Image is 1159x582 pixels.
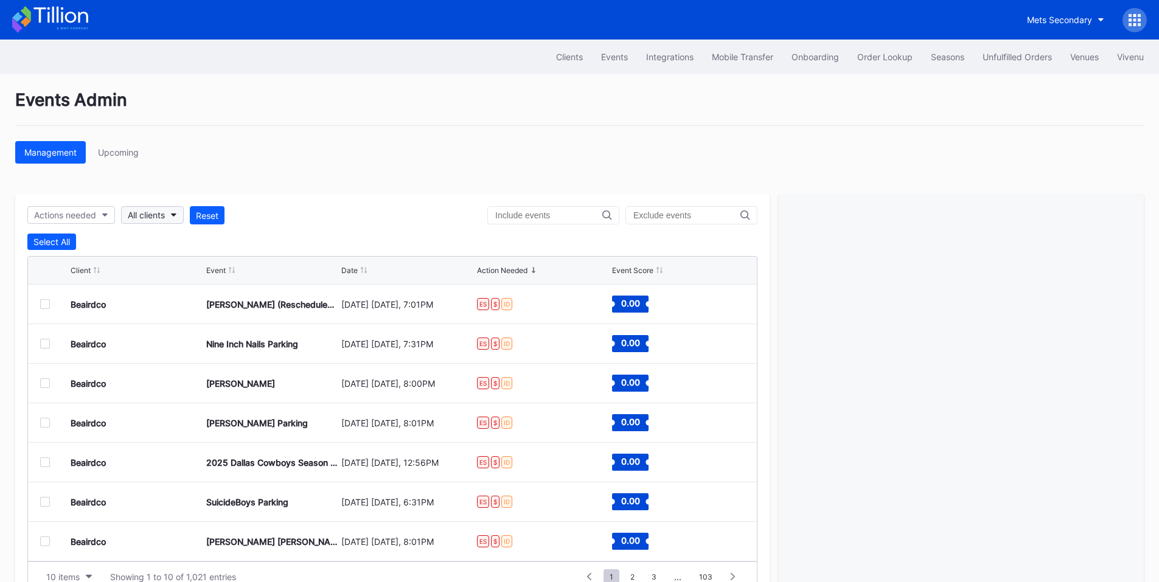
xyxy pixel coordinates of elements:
div: ES [477,377,489,389]
div: Upcoming [98,147,139,158]
div: Management [24,147,77,158]
div: Events [601,52,628,62]
div: Event Score [612,266,653,275]
div: Mets Secondary [1027,15,1092,25]
div: [DATE] [DATE], 8:01PM [341,536,474,547]
div: ID [501,456,512,468]
div: [DATE] [DATE], 7:31PM [341,339,474,349]
div: Venues [1070,52,1099,62]
button: Unfulfilled Orders [973,46,1061,68]
button: Events [592,46,637,68]
button: Select All [27,234,76,250]
div: ID [501,496,512,508]
text: 0.00 [621,535,640,546]
div: Onboarding [792,52,839,62]
text: 0.00 [621,496,640,506]
div: Beairdco [71,418,106,428]
div: Action Needed [477,266,527,275]
div: Beairdco [71,457,106,468]
div: ES [477,496,489,508]
div: Select All [33,237,70,247]
button: Reset [190,206,224,224]
div: $ [491,417,499,429]
div: ID [501,298,512,310]
button: Vivenu [1108,46,1153,68]
div: $ [491,298,499,310]
div: Reset [196,210,218,221]
button: Seasons [922,46,973,68]
div: Date [341,266,358,275]
div: ES [477,456,489,468]
div: $ [491,377,499,389]
div: Beairdco [71,299,106,310]
div: Event [206,266,226,275]
div: Seasons [931,52,964,62]
div: Actions needed [34,210,96,220]
div: $ [491,535,499,547]
button: Mobile Transfer [703,46,782,68]
button: Clients [547,46,592,68]
div: Client [71,266,91,275]
div: Beairdco [71,497,106,507]
div: [DATE] [DATE], 12:56PM [341,457,474,468]
div: ES [477,535,489,547]
div: [DATE] [DATE], 8:01PM [341,418,474,428]
div: Showing 1 to 10 of 1,021 entries [110,572,236,582]
div: [DATE] [DATE], 6:31PM [341,497,474,507]
div: [PERSON_NAME] [PERSON_NAME] [206,536,339,547]
div: ... [665,572,691,582]
button: Onboarding [782,46,848,68]
button: All clients [121,206,184,224]
button: Venues [1061,46,1108,68]
div: [DATE] [DATE], 7:01PM [341,299,474,310]
div: ES [477,417,489,429]
div: 10 items [46,572,80,582]
div: $ [491,456,499,468]
button: Upcoming [89,141,148,164]
div: $ [491,496,499,508]
input: Exclude events [633,210,740,220]
div: [PERSON_NAME] [206,378,275,389]
text: 0.00 [621,417,640,427]
div: Beairdco [71,339,106,349]
div: [PERSON_NAME] (Rescheduled from 6/20) [206,299,339,310]
div: ID [501,377,512,389]
div: Mobile Transfer [712,52,773,62]
div: $ [491,338,499,350]
text: 0.00 [621,456,640,466]
input: Include events [495,210,602,220]
div: Beairdco [71,378,106,389]
div: ID [501,338,512,350]
button: Order Lookup [848,46,922,68]
button: Integrations [637,46,703,68]
div: Order Lookup [857,52,913,62]
button: Mets Secondary [1018,9,1113,31]
div: Unfulfilled Orders [983,52,1052,62]
div: Integrations [646,52,694,62]
button: Management [15,141,86,164]
div: ID [501,417,512,429]
text: 0.00 [621,377,640,387]
div: Vivenu [1117,52,1144,62]
button: Actions needed [27,206,115,224]
div: All clients [128,210,165,220]
div: SuicideBoys Parking [206,497,288,507]
div: Clients [556,52,583,62]
text: 0.00 [621,338,640,348]
div: [DATE] [DATE], 8:00PM [341,378,474,389]
div: ES [477,298,489,310]
div: Beairdco [71,536,106,547]
text: 0.00 [621,298,640,308]
div: Events Admin [15,89,1144,126]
